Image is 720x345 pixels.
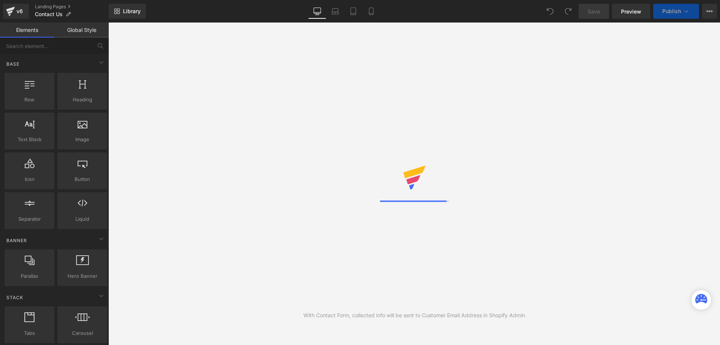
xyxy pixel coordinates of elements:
button: Redo [561,4,576,19]
a: Desktop [308,4,326,19]
a: Laptop [326,4,344,19]
span: Save [588,8,600,15]
a: Global Style [54,23,109,38]
span: Base [6,60,20,68]
a: v6 [3,4,29,19]
span: Image [60,136,105,143]
span: Button [60,175,105,183]
div: With Contact Form, collected info will be sent to Customer Email Address in Shopify Admin [303,311,525,319]
a: New Library [109,4,146,19]
span: Separator [7,215,52,223]
span: Liquid [60,215,105,223]
span: Parallax [7,272,52,280]
span: Tabs [7,329,52,337]
span: Preview [621,8,641,15]
button: Undo [543,4,558,19]
span: Library [123,8,141,15]
span: Heading [60,96,105,104]
span: Stack [6,294,24,301]
a: Tablet [344,4,362,19]
span: Text Block [7,136,52,143]
a: Mobile [362,4,380,19]
span: Contact Us [35,11,63,17]
a: Preview [612,4,650,19]
span: Publish [662,8,681,14]
a: Landing Pages [35,4,109,10]
span: Icon [7,175,52,183]
button: More [702,4,717,19]
span: Carousel [60,329,105,337]
button: Publish [653,4,699,19]
span: Banner [6,237,28,244]
span: Hero Banner [60,272,105,280]
div: v6 [15,6,24,16]
span: Row [7,96,52,104]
